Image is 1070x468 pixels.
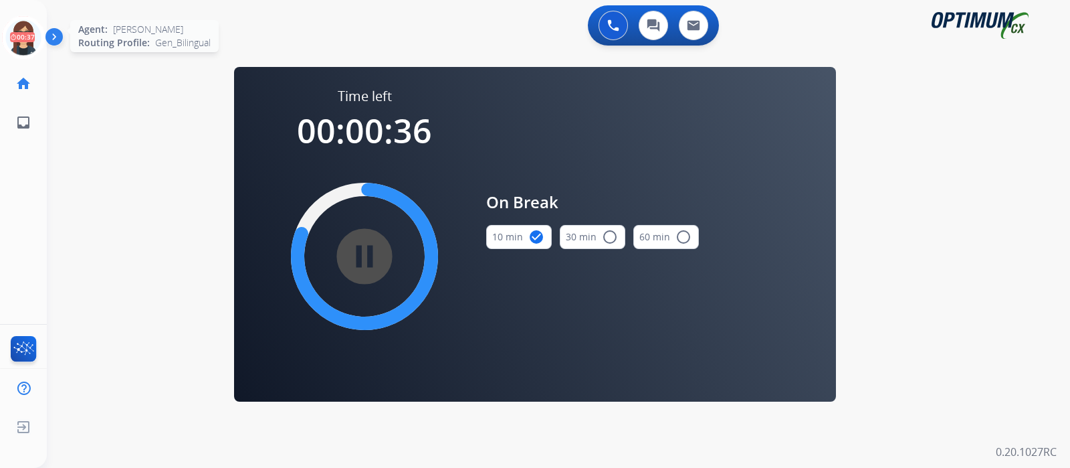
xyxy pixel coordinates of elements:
[602,229,618,245] mat-icon: radio_button_unchecked
[356,248,372,264] mat-icon: pause_circle_filled
[15,76,31,92] mat-icon: home
[338,87,392,106] span: Time left
[486,225,552,249] button: 10 min
[15,114,31,131] mat-icon: inbox
[78,23,108,36] span: Agent:
[486,190,699,214] span: On Break
[155,36,211,50] span: Gen_Bilingual
[113,23,183,36] span: [PERSON_NAME]
[78,36,150,50] span: Routing Profile:
[528,229,544,245] mat-icon: check_circle
[560,225,625,249] button: 30 min
[633,225,699,249] button: 60 min
[297,108,432,153] span: 00:00:36
[996,444,1057,460] p: 0.20.1027RC
[675,229,691,245] mat-icon: radio_button_unchecked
